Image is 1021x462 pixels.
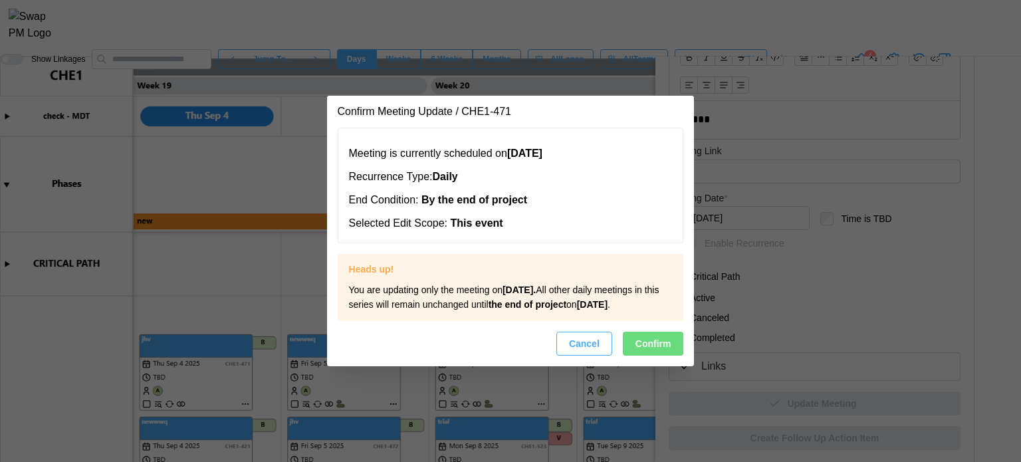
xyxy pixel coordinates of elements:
[349,169,673,185] div: Recurrence Type:
[338,106,511,117] h2: Confirm Meeting Update / CHE1-471
[451,217,503,229] b: This event
[503,285,536,295] b: [DATE].
[635,332,671,355] span: Confirm
[349,192,673,209] div: End Condition:
[577,299,608,310] b: [DATE]
[349,263,394,277] span: Heads up!
[421,194,527,205] b: By the end of project
[349,215,673,232] div: Selected Edit Scope:
[569,332,600,355] span: Cancel
[433,171,458,182] b: Daily
[349,285,659,310] span: You are updating only the meeting on All other daily meetings in this series will remain unchange...
[489,299,566,310] b: the end of project
[349,146,673,162] div: Meeting is currently scheduled on
[507,148,542,159] b: [DATE]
